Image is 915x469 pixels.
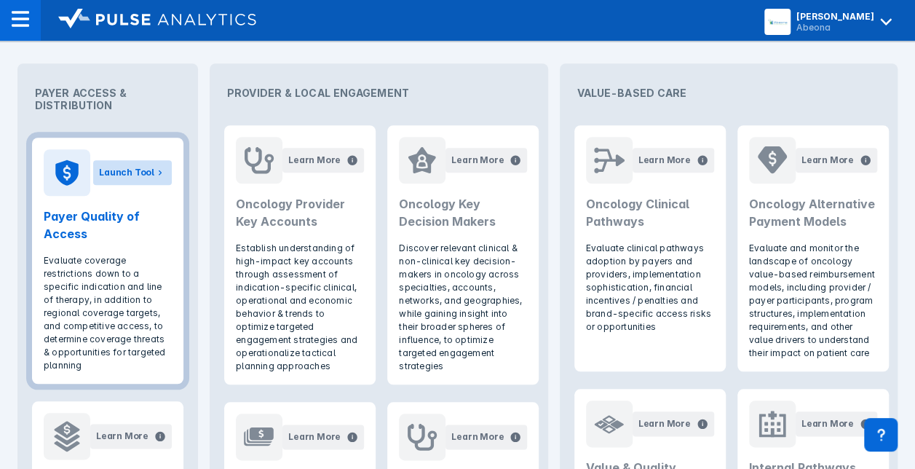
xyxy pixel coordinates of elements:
button: Launch Tool [93,160,172,185]
h2: Oncology Key Decision Makers [399,195,527,230]
button: Learn More [445,425,527,449]
div: Learn More [638,154,691,167]
h2: Oncology Clinical Pathways [586,195,714,230]
button: Learn More [282,425,364,449]
img: logo [58,9,256,29]
h2: Payer Quality of Access [44,208,172,243]
div: Learn More [801,154,854,167]
button: Learn More [633,411,714,436]
p: Discover relevant clinical & non-clinical key decision-makers in oncology across specialties, acc... [399,242,527,373]
div: Learn More [638,417,691,430]
div: Abeona [796,22,874,33]
div: Learn More [96,430,148,443]
p: Evaluate and monitor the landscape of oncology value-based reimbursement models, including provid... [749,242,877,360]
div: Launch Tool [99,166,154,179]
button: Learn More [796,411,877,436]
p: Evaluate coverage restrictions down to a specific indication and line of therapy, in addition to ... [44,254,172,372]
h2: Oncology Alternative Payment Models [749,195,877,230]
div: [PERSON_NAME] [796,11,874,22]
button: Learn More [633,148,714,173]
button: Learn More [90,424,172,449]
button: Learn More [796,148,877,173]
a: logo [41,9,256,32]
div: Learn More [801,417,854,430]
p: Evaluate clinical pathways adoption by payers and providers, implementation sophistication, finan... [586,242,714,334]
img: menu--horizontal.svg [12,10,29,28]
div: Learn More [451,430,504,444]
img: menu button [767,12,788,32]
h2: Oncology Provider Key Accounts [236,195,364,230]
button: Learn More [282,148,364,173]
div: Value-Based Care [566,69,892,117]
div: Learn More [451,154,504,167]
button: Learn More [445,148,527,173]
div: Learn More [288,430,341,444]
div: Payer Access & Distribution [23,69,192,129]
div: Provider & Local Engagement [215,69,542,117]
div: Learn More [288,154,341,167]
p: Establish understanding of high-impact key accounts through assessment of indication-specific cli... [236,242,364,373]
div: Contact Support [864,418,898,452]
